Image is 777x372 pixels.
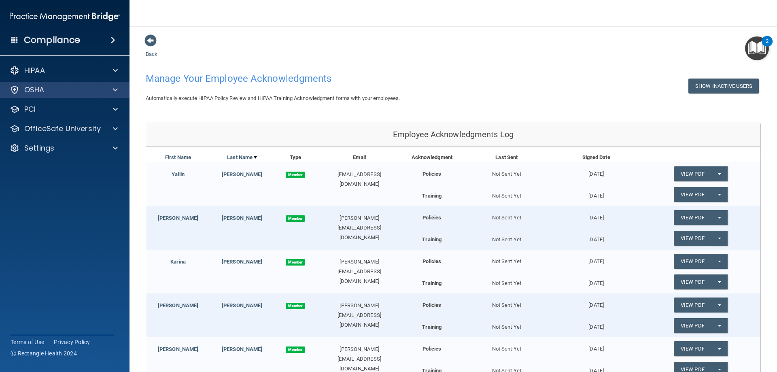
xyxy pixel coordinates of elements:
[462,250,551,266] div: Not Sent Yet
[462,162,551,179] div: Not Sent Yet
[158,215,198,221] a: [PERSON_NAME]
[422,193,442,199] b: Training
[222,215,262,221] a: [PERSON_NAME]
[674,166,711,181] a: View PDF
[146,123,760,147] div: Employee Acknowledgments Log
[551,153,641,162] div: Signed Date
[462,187,551,201] div: Not Sent Yet
[146,73,499,84] h4: Manage Your Employee Acknowledgments
[54,338,90,346] a: Privacy Policy
[462,153,551,162] div: Last Sent
[551,206,641,223] div: [DATE]
[317,153,402,162] div: Email
[551,162,641,179] div: [DATE]
[227,153,257,162] a: Last Name
[551,337,641,354] div: [DATE]
[551,231,641,244] div: [DATE]
[766,41,769,52] div: 2
[422,215,441,221] b: Policies
[462,274,551,288] div: Not Sent Yet
[10,9,120,25] img: PMB logo
[317,170,402,189] div: [EMAIL_ADDRESS][DOMAIN_NAME]
[462,293,551,310] div: Not Sent Yet
[10,66,118,75] a: HIPAA
[317,301,402,330] div: [PERSON_NAME][EMAIL_ADDRESS][DOMAIN_NAME]
[274,153,316,162] div: Type
[286,303,305,309] span: Member
[674,210,711,225] a: View PDF
[24,104,36,114] p: PCI
[422,258,441,264] b: Policies
[158,302,198,308] a: [PERSON_NAME]
[422,302,441,308] b: Policies
[402,153,462,162] div: Acknowledgment
[674,187,711,202] a: View PDF
[286,172,305,178] span: Member
[317,257,402,286] div: [PERSON_NAME][EMAIL_ADDRESS][DOMAIN_NAME]
[317,213,402,242] div: [PERSON_NAME][EMAIL_ADDRESS][DOMAIN_NAME]
[688,79,759,94] button: Show Inactive Users
[422,324,442,330] b: Training
[24,34,80,46] h4: Compliance
[462,318,551,332] div: Not Sent Yet
[222,259,262,265] a: [PERSON_NAME]
[551,293,641,310] div: [DATE]
[462,231,551,244] div: Not Sent Yet
[286,346,305,353] span: Member
[637,315,767,347] iframe: Drift Widget Chat Controller
[674,341,711,356] a: View PDF
[422,171,441,177] b: Policies
[674,274,711,289] a: View PDF
[422,280,442,286] b: Training
[286,215,305,222] span: Member
[222,346,262,352] a: [PERSON_NAME]
[674,298,711,312] a: View PDF
[286,259,305,266] span: Member
[11,349,77,357] span: Ⓒ Rectangle Health 2024
[10,143,118,153] a: Settings
[422,346,441,352] b: Policies
[11,338,44,346] a: Terms of Use
[422,236,442,242] b: Training
[551,318,641,332] div: [DATE]
[551,187,641,201] div: [DATE]
[10,104,118,114] a: PCI
[10,85,118,95] a: OSHA
[462,206,551,223] div: Not Sent Yet
[222,171,262,177] a: [PERSON_NAME]
[24,143,54,153] p: Settings
[24,66,45,75] p: HIPAA
[24,85,45,95] p: OSHA
[674,231,711,246] a: View PDF
[551,250,641,266] div: [DATE]
[165,153,191,162] a: First Name
[222,302,262,308] a: [PERSON_NAME]
[172,171,185,177] a: Yailin
[674,254,711,269] a: View PDF
[551,274,641,288] div: [DATE]
[745,36,769,60] button: Open Resource Center, 2 new notifications
[158,346,198,352] a: [PERSON_NAME]
[146,41,157,57] a: Back
[10,124,118,134] a: OfficeSafe University
[146,95,400,101] span: Automatically execute HIPAA Policy Review and HIPAA Training Acknowledgment forms with your emplo...
[170,259,186,265] a: Karina
[462,337,551,354] div: Not Sent Yet
[24,124,101,134] p: OfficeSafe University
